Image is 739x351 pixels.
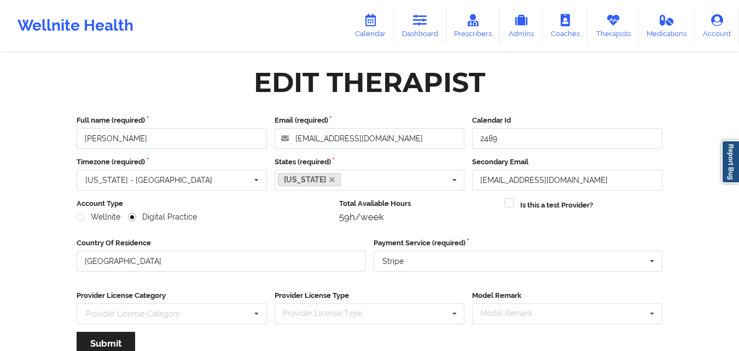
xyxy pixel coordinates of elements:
[446,8,501,44] a: Prescribers
[77,238,366,249] label: Country Of Residence
[472,115,662,126] label: Calendar Id
[85,310,180,318] div: Provider License Category
[339,211,497,222] div: 59h/week
[278,173,341,186] a: [US_STATE]
[85,176,212,184] div: [US_STATE] - [GEOGRAPHIC_DATA]
[472,290,662,301] label: Model Remark
[77,115,267,126] label: Full name (required)
[721,140,739,183] a: Report Bug
[382,257,404,265] div: Stripe
[347,8,394,44] a: Calendar
[77,198,331,209] label: Account Type
[77,290,267,301] label: Provider License Category
[275,128,465,149] input: Email address
[543,8,588,44] a: Coaches
[500,8,543,44] a: Admins
[77,212,120,222] label: Wellnite
[280,307,378,320] div: Provider License Type
[275,290,465,301] label: Provider License Type
[77,157,267,168] label: Timezone (required)
[275,115,465,126] label: Email (required)
[478,307,548,320] div: Model Remark
[374,238,663,249] label: Payment Service (required)
[254,65,485,100] div: Edit Therapist
[339,198,497,209] label: Total Available Hours
[695,8,739,44] a: Account
[472,170,662,191] input: Email
[394,8,446,44] a: Dashboard
[520,200,593,211] label: Is this a test Provider?
[472,157,662,168] label: Secondary Email
[77,128,267,149] input: Full name
[639,8,695,44] a: Medications
[472,128,662,149] input: Calendar Id
[588,8,639,44] a: Therapists
[128,212,197,222] label: Digital Practice
[275,157,465,168] label: States (required)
